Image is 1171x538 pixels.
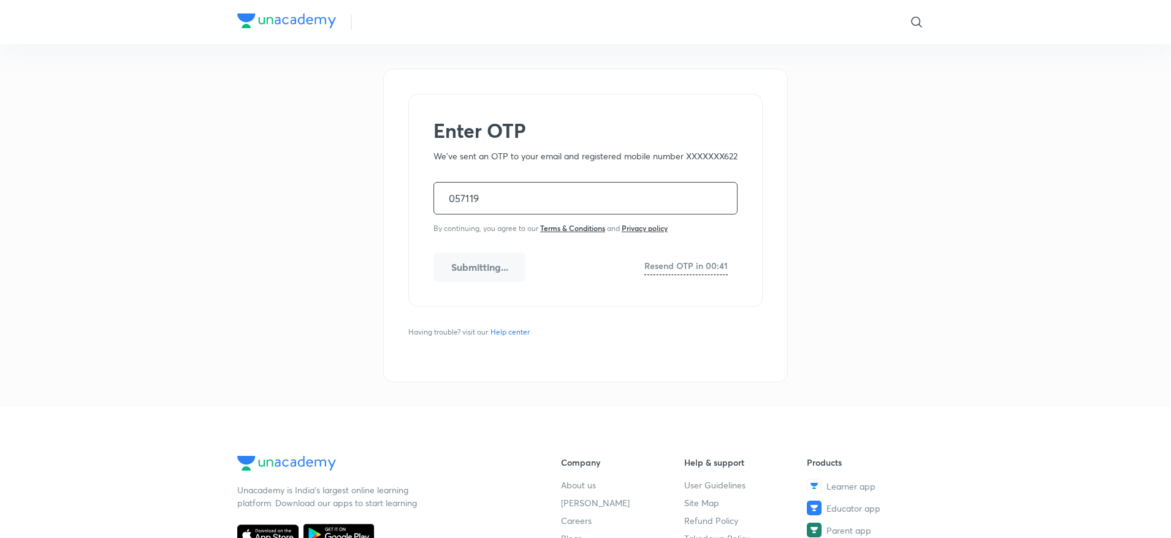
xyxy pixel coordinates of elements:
a: [PERSON_NAME] [561,496,684,509]
img: Learner app [807,479,822,493]
h2: Enter OTP [433,119,738,142]
span: Careers [561,514,592,527]
div: By continuing, you agree to our and [433,224,738,233]
a: User Guidelines [684,479,807,491]
input: One time password [434,183,737,214]
h6: Products [807,456,930,469]
h6: Help & support [684,456,807,469]
img: Educator app [807,501,822,515]
a: Educator app [807,501,930,515]
h6: Company [561,456,684,469]
a: About us [561,479,684,491]
a: Terms & Conditions [540,223,605,233]
span: Having trouble? visit our [408,327,535,338]
img: Company Logo [237,13,336,28]
a: Refund Policy [684,514,807,527]
a: Careers [561,514,684,527]
span: Parent app [826,524,871,537]
a: Help center [488,327,532,338]
p: We've sent an OTP to your email and registered mobile number XXXXXXX622 [433,150,738,162]
a: Company Logo [237,13,336,31]
span: Educator app [826,502,880,515]
span: Learner app [826,480,875,493]
a: Privacy policy [622,223,668,233]
p: Unacademy is India’s largest online learning platform. Download our apps to start learning [237,483,421,509]
h6: Resend OTP in 00:41 [644,259,728,272]
a: Learner app [807,479,930,493]
a: Parent app [807,523,930,537]
img: Company Logo [237,456,336,471]
a: Company Logo [237,456,522,474]
button: Submitting... [433,252,525,282]
img: Parent app [807,523,822,537]
a: Site Map [684,496,807,509]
